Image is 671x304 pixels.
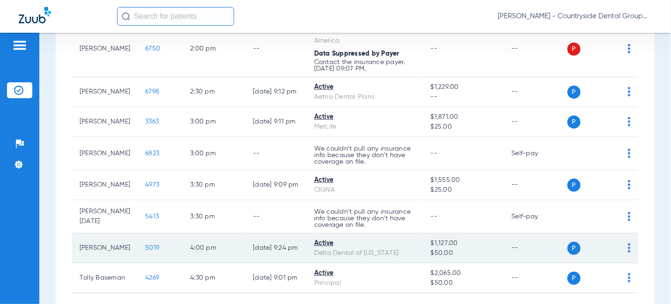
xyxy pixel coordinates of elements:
[628,117,631,126] img: group-dot-blue.svg
[628,87,631,96] img: group-dot-blue.svg
[12,40,27,51] img: hamburger-icon
[568,242,581,255] span: P
[628,180,631,189] img: group-dot-blue.svg
[245,137,307,170] td: --
[504,137,568,170] td: Self-pay
[504,107,568,137] td: --
[568,86,581,99] span: P
[628,273,631,282] img: group-dot-blue.svg
[72,200,138,233] td: [PERSON_NAME][DATE]
[314,185,416,195] div: CIGNA
[504,77,568,107] td: --
[504,21,568,77] td: --
[72,137,138,170] td: [PERSON_NAME]
[145,88,159,95] span: 6798
[431,112,497,122] span: $1,871.00
[314,145,416,165] p: We couldn’t pull any insurance info because they don’t have coverage on file.
[314,92,416,102] div: Aetna Dental Plans
[314,278,416,288] div: Principal
[504,263,568,293] td: --
[568,272,581,285] span: P
[72,21,138,77] td: [PERSON_NAME]
[183,137,245,170] td: 3:00 PM
[314,51,399,57] span: Data Suppressed by Payer
[431,175,497,185] span: $1,555.00
[504,170,568,200] td: --
[314,112,416,122] div: Active
[431,248,497,258] span: $50.00
[431,45,438,52] span: --
[314,248,416,258] div: Delta Dental of [US_STATE]
[314,82,416,92] div: Active
[245,107,307,137] td: [DATE] 9:11 PM
[568,43,581,56] span: P
[245,263,307,293] td: [DATE] 9:01 PM
[145,275,159,281] span: 4269
[314,268,416,278] div: Active
[72,77,138,107] td: [PERSON_NAME]
[245,77,307,107] td: [DATE] 9:12 PM
[72,170,138,200] td: [PERSON_NAME]
[183,21,245,77] td: 2:00 PM
[117,7,234,26] input: Search for patients
[183,107,245,137] td: 3:00 PM
[431,213,438,220] span: --
[145,245,159,251] span: 5019
[314,209,416,228] p: We couldn’t pull any insurance info because they don’t have coverage on file.
[431,185,497,195] span: $25.00
[504,200,568,233] td: Self-pay
[628,243,631,253] img: group-dot-blue.svg
[431,150,438,157] span: --
[504,233,568,263] td: --
[122,12,130,21] img: Search Icon
[72,233,138,263] td: [PERSON_NAME]
[628,149,631,158] img: group-dot-blue.svg
[183,263,245,293] td: 4:30 PM
[19,7,51,23] img: Zuub Logo
[498,12,652,21] span: [PERSON_NAME] - Countryside Dental Group
[628,44,631,53] img: group-dot-blue.svg
[314,175,416,185] div: Active
[431,239,497,248] span: $1,127.00
[568,116,581,129] span: P
[145,45,160,52] span: 6750
[183,77,245,107] td: 2:30 PM
[431,278,497,288] span: $50.00
[145,213,159,220] span: 5413
[431,82,497,92] span: $1,229.00
[431,268,497,278] span: $2,065.00
[183,170,245,200] td: 3:30 PM
[145,150,159,157] span: 6823
[245,233,307,263] td: [DATE] 9:24 PM
[314,122,416,132] div: MetLife
[431,92,497,102] span: --
[145,118,159,125] span: 3363
[183,233,245,263] td: 4:00 PM
[183,200,245,233] td: 3:30 PM
[245,200,307,233] td: --
[245,21,307,77] td: --
[628,212,631,221] img: group-dot-blue.svg
[72,107,138,137] td: [PERSON_NAME]
[314,26,416,46] div: Guardian Life Insurance Co. of America
[72,263,138,293] td: Tolly Baseman
[314,59,416,72] p: Contact the insurance payer. [DATE] 09:07 PM.
[431,122,497,132] span: $25.00
[568,179,581,192] span: P
[314,239,416,248] div: Active
[145,181,159,188] span: 4973
[245,170,307,200] td: [DATE] 9:09 PM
